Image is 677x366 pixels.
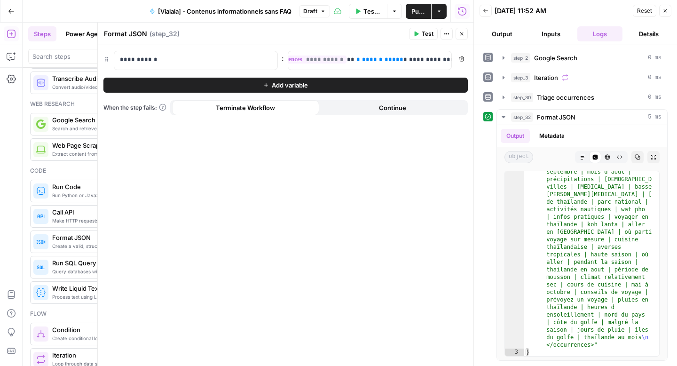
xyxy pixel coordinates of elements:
[299,5,330,17] button: Draft
[103,103,166,112] a: When the step fails:
[497,90,667,105] button: 0 ms
[534,53,577,63] span: Google Search
[144,4,297,19] button: [Vialala] - Contenus informationnels sans FAQ
[501,129,530,143] button: Output
[52,74,183,83] span: Transcribe Audio
[637,7,652,15] span: Reset
[379,103,406,112] span: Continue
[52,125,183,132] span: Search and retrieve Google results
[577,26,622,41] button: Logs
[32,52,189,61] input: Search steps
[409,28,438,40] button: Test
[406,4,431,19] button: Publish
[422,30,433,38] span: Test
[52,293,183,301] span: Process text using Liquid templating syntax
[511,73,530,82] span: step_3
[497,50,667,65] button: 0 ms
[30,167,191,175] div: Code
[497,70,667,85] button: 0 ms
[103,78,468,93] button: Add variable
[150,29,180,39] span: ( step_32 )
[52,334,183,342] span: Create conditional logic branches
[52,350,183,360] span: Iteration
[505,349,524,356] div: 3
[60,26,113,41] button: Power Agents
[497,125,667,360] div: 5 ms
[52,141,183,150] span: Web Page Scrape
[363,7,382,16] span: Test Data
[52,83,183,91] span: Convert audio/video to text
[633,5,656,17] button: Reset
[52,284,183,293] span: Write Liquid Text
[349,4,387,19] button: Test Data
[282,53,284,64] span: :
[52,325,183,334] span: Condition
[511,93,533,102] span: step_30
[52,150,183,158] span: Extract content from web pages
[30,310,191,318] div: Flow
[511,53,530,63] span: step_2
[28,26,56,41] button: Steps
[52,182,183,191] span: Run Code
[158,7,291,16] span: [Vialala] - Contenus informationnels sans FAQ
[30,100,191,108] div: Web research
[52,258,183,268] span: Run SQL Query
[511,112,533,122] span: step_32
[52,207,183,217] span: Call API
[303,7,317,16] span: Draft
[411,7,425,16] span: Publish
[52,217,183,224] span: Make HTTP requests to external services
[52,233,183,242] span: Format JSON
[52,191,183,199] span: Run Python or JavaScript code blocks
[505,2,524,349] div: 2
[537,112,575,122] span: Format JSON
[626,26,671,41] button: Details
[216,103,275,112] span: Terminate Workflow
[504,151,533,163] span: object
[537,93,594,102] span: Triage occurrences
[52,268,183,275] span: Query databases with SQL
[648,113,661,121] span: 5 ms
[497,110,667,125] button: 5 ms
[272,80,308,90] span: Add variable
[52,242,183,250] span: Create a valid, structured JSON object
[104,29,147,39] textarea: Format JSON
[528,26,574,41] button: Inputs
[648,54,661,62] span: 0 ms
[319,100,466,115] button: Continue
[648,73,661,82] span: 0 ms
[480,26,525,41] button: Output
[648,93,661,102] span: 0 ms
[534,73,558,82] span: Iteration
[52,115,183,125] span: Google Search
[534,129,570,143] button: Metadata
